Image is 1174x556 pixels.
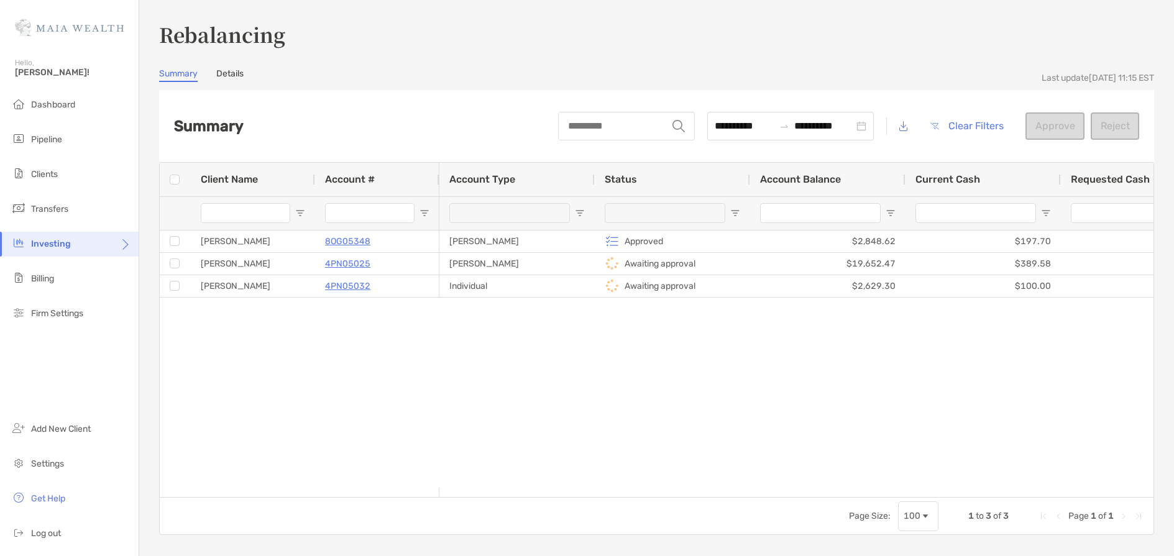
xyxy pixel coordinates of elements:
img: logout icon [11,525,26,540]
img: add_new_client icon [11,421,26,435]
div: Page Size [898,501,938,531]
img: input icon [672,120,685,132]
span: Clients [31,169,58,180]
h3: Rebalancing [159,20,1154,48]
span: of [993,511,1001,521]
span: Settings [31,458,64,469]
div: 100 [904,511,920,521]
span: Investing [31,239,71,249]
button: Open Filter Menu [886,208,896,218]
img: firm-settings icon [11,305,26,320]
div: Page Size: [849,511,891,521]
div: $197.70 [906,230,1061,252]
a: Summary [159,68,198,82]
button: Open Filter Menu [420,208,429,218]
img: pipeline icon [11,131,26,146]
span: 3 [1003,511,1009,521]
img: icon status [605,278,620,293]
div: [PERSON_NAME] [439,253,595,275]
img: get-help icon [11,490,26,505]
div: $100.00 [906,275,1061,297]
input: Client Name Filter Input [201,203,290,223]
input: Current Cash Filter Input [915,203,1036,223]
span: swap-right [779,121,789,131]
div: $2,629.30 [750,275,906,297]
img: icon status [605,234,620,248]
div: $2,848.62 [750,230,906,252]
div: Previous Page [1053,511,1063,521]
button: Open Filter Menu [295,208,305,218]
button: Open Filter Menu [575,208,585,218]
input: Account Balance Filter Input [760,203,881,223]
div: [PERSON_NAME] [191,275,315,297]
div: [PERSON_NAME] [191,253,315,275]
span: Dashboard [31,99,75,110]
span: 3 [986,511,991,521]
span: 1 [1108,511,1114,521]
div: [PERSON_NAME] [439,230,595,252]
div: Last Page [1134,511,1144,521]
a: 8OG05348 [325,234,370,249]
p: Approved [625,234,663,249]
a: Details [216,68,244,82]
div: Next Page [1119,511,1129,521]
span: Account Type [449,173,515,185]
img: button icon [930,122,939,130]
span: Page [1068,511,1089,521]
div: $389.58 [906,253,1061,275]
span: to [976,511,984,521]
span: 1 [968,511,974,521]
p: Awaiting approval [625,278,695,294]
a: 4PN05025 [325,256,370,271]
span: of [1098,511,1106,521]
img: dashboard icon [11,96,26,111]
img: settings icon [11,455,26,470]
span: Current Cash [915,173,980,185]
span: Status [605,173,637,185]
div: First Page [1039,511,1048,521]
img: icon status [605,256,620,271]
input: Account # Filter Input [325,203,415,223]
span: Pipeline [31,134,62,145]
p: Awaiting approval [625,256,695,271]
img: billing icon [11,270,26,285]
span: [PERSON_NAME]! [15,67,131,78]
div: Individual [439,275,595,297]
span: Log out [31,528,61,539]
span: Client Name [201,173,258,185]
span: Account Balance [760,173,841,185]
span: Add New Client [31,424,91,434]
span: Firm Settings [31,308,83,319]
h2: Summary [174,117,244,135]
span: Get Help [31,493,65,504]
span: Requested Cash [1071,173,1150,185]
button: Open Filter Menu [1041,208,1051,218]
span: Account # [325,173,375,185]
div: $19,652.47 [750,253,906,275]
img: transfers icon [11,201,26,216]
img: Zoe Logo [15,5,124,50]
img: investing icon [11,235,26,250]
div: Last update [DATE] 11:15 EST [1042,73,1154,83]
button: Clear Filters [920,112,1013,140]
img: clients icon [11,166,26,181]
span: to [779,121,789,131]
a: 4PN05032 [325,278,370,294]
button: Open Filter Menu [730,208,740,218]
div: [PERSON_NAME] [191,230,315,252]
span: Transfers [31,204,68,214]
span: 1 [1091,511,1096,521]
span: Billing [31,273,54,284]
